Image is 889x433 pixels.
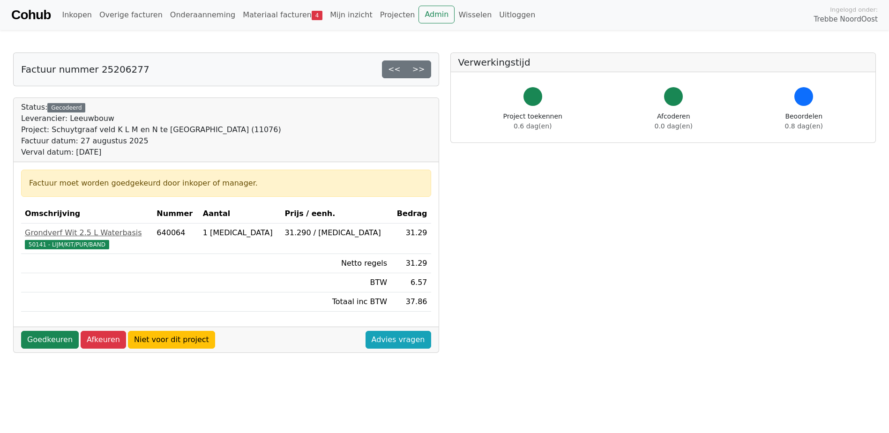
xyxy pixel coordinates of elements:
a: Materiaal facturen4 [239,6,326,24]
td: 37.86 [391,292,431,312]
td: 6.57 [391,273,431,292]
div: Factuur moet worden goedgekeurd door inkoper of manager. [29,178,423,189]
span: Trebbe NoordOost [814,14,878,25]
div: Leverancier: Leeuwbouw [21,113,281,124]
div: Status: [21,102,281,158]
a: Niet voor dit project [128,331,215,349]
div: 31.290 / [MEDICAL_DATA] [285,227,387,239]
a: Grondverf Wit 2.5 L Waterbasis50141 - LIJM/KIT/PUR/BAND [25,227,149,250]
span: Ingelogd onder: [830,5,878,14]
a: Goedkeuren [21,331,79,349]
th: Nummer [153,204,199,224]
a: Cohub [11,4,51,26]
div: Gecodeerd [47,103,85,112]
a: Inkopen [58,6,95,24]
a: Wisselen [455,6,495,24]
h5: Factuur nummer 25206277 [21,64,149,75]
td: BTW [281,273,391,292]
a: Projecten [376,6,419,24]
th: Prijs / eenh. [281,204,391,224]
td: 640064 [153,224,199,254]
th: Bedrag [391,204,431,224]
div: 1 [MEDICAL_DATA] [203,227,277,239]
span: 0.0 dag(en) [655,122,693,130]
div: Project toekennen [503,112,562,131]
div: Beoordelen [785,112,823,131]
a: Mijn inzicht [326,6,376,24]
h5: Verwerkingstijd [458,57,868,68]
a: << [382,60,407,78]
a: Overige facturen [96,6,166,24]
div: Grondverf Wit 2.5 L Waterbasis [25,227,149,239]
a: Advies vragen [366,331,431,349]
a: Onderaanneming [166,6,239,24]
span: 0.6 dag(en) [514,122,552,130]
td: Netto regels [281,254,391,273]
a: >> [406,60,431,78]
span: 4 [312,11,322,20]
td: 31.29 [391,254,431,273]
td: Totaal inc BTW [281,292,391,312]
div: Factuur datum: 27 augustus 2025 [21,135,281,147]
th: Aantal [199,204,281,224]
div: Project: Schuytgraaf veld K L M en N te [GEOGRAPHIC_DATA] (11076) [21,124,281,135]
div: Afcoderen [655,112,693,131]
span: 50141 - LIJM/KIT/PUR/BAND [25,240,109,249]
div: Verval datum: [DATE] [21,147,281,158]
td: 31.29 [391,224,431,254]
a: Uitloggen [495,6,539,24]
span: 0.8 dag(en) [785,122,823,130]
a: Afkeuren [81,331,126,349]
a: Admin [418,6,455,23]
th: Omschrijving [21,204,153,224]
